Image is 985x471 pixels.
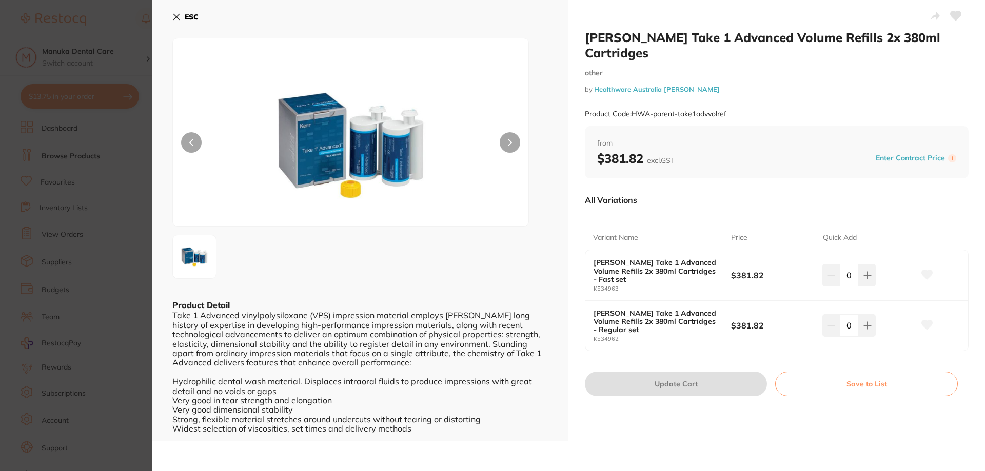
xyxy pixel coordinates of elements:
button: ESC [172,8,199,26]
small: KE34962 [594,336,731,342]
small: KE34963 [594,285,731,292]
label: i [948,154,956,162]
small: other [585,69,969,77]
small: Product Code: HWA-parent-take1advvolref [585,110,726,118]
b: ESC [185,12,199,22]
b: $381.82 [731,270,814,281]
div: Take 1 Advanced vinylpolysiloxane (VPS) impression material employs [PERSON_NAME] long history of... [172,311,548,433]
button: Update Cart [585,372,767,396]
h2: [PERSON_NAME] Take 1 Advanced Volume Refills 2x 380ml Cartridges [585,30,969,60]
button: Enter Contract Price [873,153,948,163]
small: by [585,86,969,93]
b: Product Detail [172,300,230,310]
p: All Variations [585,195,637,205]
button: Save to List [775,372,958,396]
img: cnRyaWRnZXMuanBn [244,64,458,226]
img: cnRyaWRnZXMuanBn [176,238,213,275]
b: [PERSON_NAME] Take 1 Advanced Volume Refills 2x 380ml Cartridges - Fast set [594,258,717,283]
span: excl. GST [647,156,675,165]
span: from [597,138,956,149]
b: $381.82 [731,320,814,331]
a: Healthware Australia [PERSON_NAME] [594,85,720,93]
b: $381.82 [597,151,675,166]
p: Price [731,233,747,243]
p: Variant Name [593,233,638,243]
p: Quick Add [823,233,857,243]
b: [PERSON_NAME] Take 1 Advanced Volume Refills 2x 380ml Cartridges - Regular set [594,309,717,334]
